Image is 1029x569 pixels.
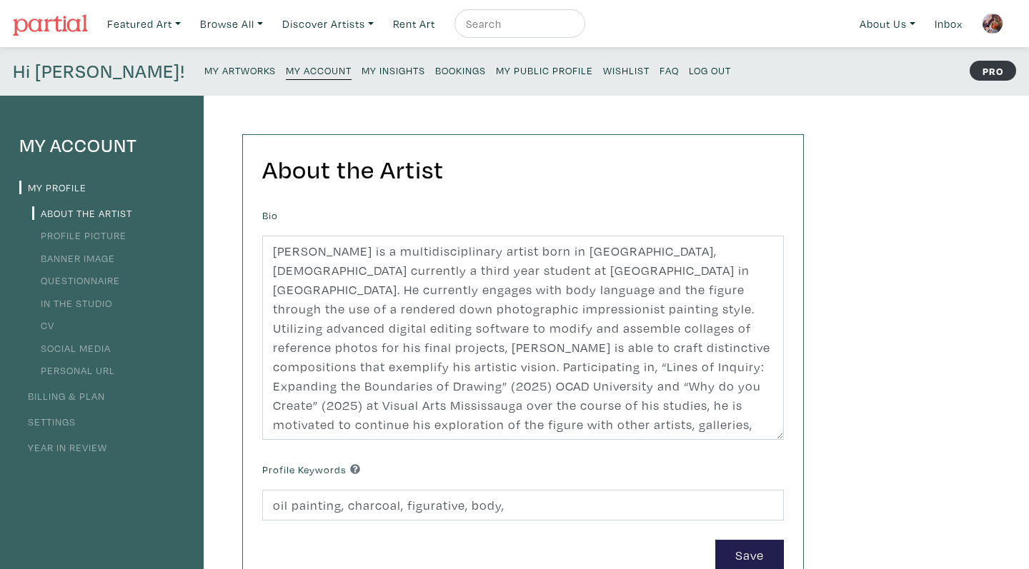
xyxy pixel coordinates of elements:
h4: Hi [PERSON_NAME]! [13,60,185,83]
a: Bookings [435,60,486,79]
a: Featured Art [101,9,187,39]
a: My Account [286,60,352,80]
a: Inbox [928,9,969,39]
small: Wishlist [603,64,650,77]
label: Profile Keywords [262,462,360,478]
a: My Insights [362,60,425,79]
a: Settings [19,415,76,428]
small: My Artworks [204,64,276,77]
h2: About the Artist [262,154,784,185]
small: Log Out [689,64,731,77]
input: Search [464,15,572,33]
input: Comma-separated keywords that best describe you and your work. [262,490,784,520]
textarea: [PERSON_NAME] is a multidisciplinary artist born in [GEOGRAPHIC_DATA], [DEMOGRAPHIC_DATA] current... [262,236,784,440]
a: Discover Artists [276,9,380,39]
a: Personal URL [32,363,115,377]
small: FAQ [660,64,679,77]
a: FAQ [660,60,679,79]
a: My Profile [19,181,86,194]
a: Rent Art [387,9,442,39]
h4: My Account [19,134,184,157]
a: Questionnaire [32,273,120,287]
small: Bookings [435,64,486,77]
a: Browse All [194,9,269,39]
a: About the Artist [32,206,132,220]
small: My Insights [362,64,425,77]
a: Wishlist [603,60,650,79]
a: Banner Image [32,251,115,265]
a: My Public Profile [496,60,593,79]
a: CV [32,318,54,332]
a: Year in Review [19,440,107,454]
a: My Artworks [204,60,276,79]
a: Profile Picture [32,228,126,242]
label: Bio [262,208,278,223]
a: In the Studio [32,296,112,310]
small: My Account [286,64,352,77]
a: Log Out [689,60,731,79]
img: phpThumb.php [982,13,1003,34]
a: Social Media [32,341,111,355]
a: About Us [853,9,922,39]
a: Billing & Plan [19,389,105,403]
small: My Public Profile [496,64,593,77]
strong: PRO [970,61,1016,81]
